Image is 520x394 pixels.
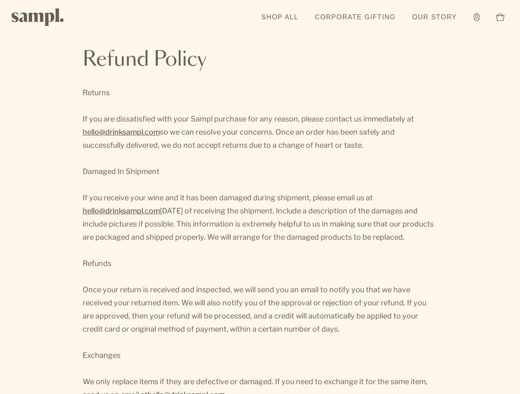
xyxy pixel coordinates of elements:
[83,88,110,97] span: Returns
[83,259,111,268] span: Refunds
[83,50,438,70] h1: Refund Policy
[83,128,395,149] span: so we can resolve your concerns. Once an order has been safely and successfully delivered, we do ...
[83,126,160,139] a: hello@drinksampl.com
[83,206,434,241] span: [DATE] of receiving the shipment. Include a description of the damages and include pictures if po...
[83,204,160,218] a: hello@drinksampl.com
[83,285,426,333] span: Once your return is received and inspected, we will send you an email to notify you that we have ...
[408,8,461,26] a: Our Story
[311,8,400,26] a: Corporate Gifting
[83,167,159,176] span: Damaged In Shipment
[83,193,373,202] span: If you receive your wine and it has been damaged during shipment, please email us at
[257,8,303,26] a: Shop All
[83,115,414,123] span: If you are dissatisfied with your Sampl purchase for any reason, please contact us immediately at
[12,8,64,26] img: Sampl logo
[83,351,120,360] span: Exchanges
